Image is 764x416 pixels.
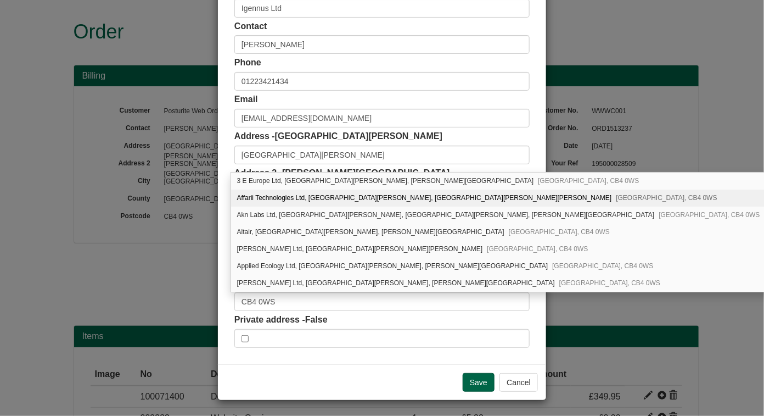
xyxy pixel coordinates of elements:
[234,314,328,326] label: Private address -
[234,167,450,180] label: Address 2 -
[463,373,495,392] input: Save
[275,131,442,141] span: [GEOGRAPHIC_DATA][PERSON_NAME]
[282,168,450,178] span: [PERSON_NAME][GEOGRAPHIC_DATA]
[234,57,261,69] label: Phone
[552,262,653,270] span: [GEOGRAPHIC_DATA], CB4 0WS
[659,211,760,219] span: [GEOGRAPHIC_DATA], CB4 0WS
[538,177,639,185] span: [GEOGRAPHIC_DATA], CB4 0WS
[616,194,717,202] span: [GEOGRAPHIC_DATA], CB4 0WS
[487,245,588,253] span: [GEOGRAPHIC_DATA], CB4 0WS
[305,315,328,324] span: False
[234,93,258,106] label: Email
[559,279,660,287] span: [GEOGRAPHIC_DATA], CB4 0WS
[234,20,267,33] label: Contact
[509,228,610,236] span: [GEOGRAPHIC_DATA], CB4 0WS
[234,130,442,143] label: Address -
[499,373,538,392] button: Cancel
